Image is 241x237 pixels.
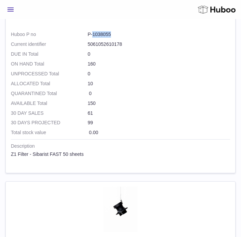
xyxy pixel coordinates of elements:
[11,80,230,90] td: 10
[11,71,230,80] td: 0
[11,129,87,136] strong: Total stock value
[89,130,98,135] span: 0.00
[11,61,87,67] strong: ON HAND Total
[11,120,87,126] strong: 30 DAYS PROJECTED
[11,100,230,110] td: 150
[89,91,92,96] span: 0
[11,120,230,129] td: 99
[11,41,87,48] dt: Current identifier
[87,31,230,38] dd: P-1038055
[11,90,87,97] strong: QUARANTINED Total
[11,110,87,116] strong: 30 DAY SALES
[11,100,87,107] strong: AVAILABLE Total
[87,41,230,48] dd: 5061052610178
[11,151,230,158] div: Z1 Filter - Sibarist FAST 50 sheets
[11,61,230,71] td: 160
[11,110,230,120] td: 61
[11,51,230,61] td: 0
[11,31,87,38] dt: Huboo P no
[11,51,87,57] strong: DUE IN Total
[11,80,87,87] strong: ALLOCATED Total
[11,71,87,77] strong: UNPROCESSED Total
[103,187,138,232] img: product image
[11,143,230,151] strong: Description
